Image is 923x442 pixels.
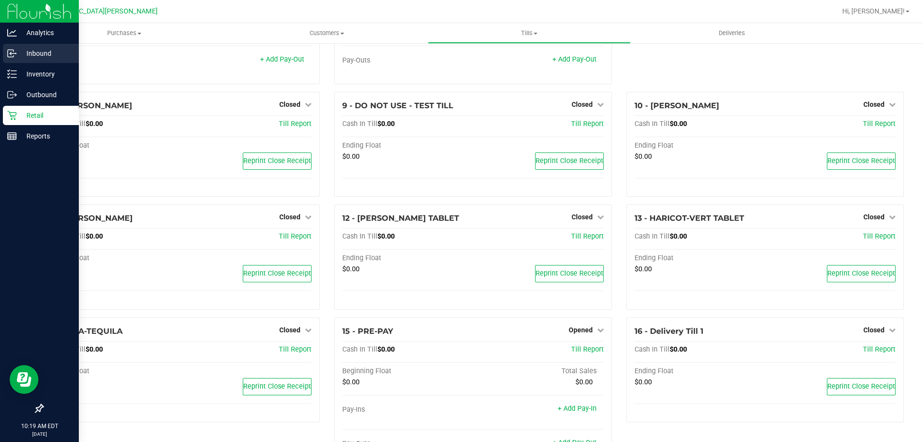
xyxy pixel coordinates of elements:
[863,101,885,108] span: Closed
[50,101,132,110] span: 8 - [PERSON_NAME]
[635,327,703,336] span: 16 - Delivery Till 1
[23,29,225,38] span: Purchases
[377,120,395,128] span: $0.00
[342,345,377,354] span: Cash In Till
[7,90,17,100] inline-svg: Outbound
[827,378,896,395] button: Reprint Close Receipt
[635,101,719,110] span: 10 - [PERSON_NAME]
[535,152,604,170] button: Reprint Close Receipt
[50,327,123,336] span: 14 - TILA-TEQUILA
[23,23,225,43] a: Purchases
[842,7,905,15] span: Hi, [PERSON_NAME]!
[670,232,687,240] span: $0.00
[552,55,597,63] a: + Add Pay-Out
[7,69,17,79] inline-svg: Inventory
[50,56,181,65] div: Pay-Outs
[342,254,473,263] div: Ending Float
[635,378,652,386] span: $0.00
[4,430,75,438] p: [DATE]
[827,157,895,165] span: Reprint Close Receipt
[279,101,300,108] span: Closed
[827,265,896,282] button: Reprint Close Receipt
[279,326,300,334] span: Closed
[279,232,312,240] a: Till Report
[342,101,453,110] span: 9 - DO NOT USE - TEST TILL
[342,265,360,273] span: $0.00
[50,141,181,150] div: Ending Float
[571,120,604,128] a: Till Report
[571,345,604,354] a: Till Report
[342,152,360,161] span: $0.00
[670,120,687,128] span: $0.00
[631,23,833,43] a: Deliveries
[575,378,593,386] span: $0.00
[279,213,300,221] span: Closed
[572,101,593,108] span: Closed
[342,327,393,336] span: 15 - PRE-PAY
[7,28,17,38] inline-svg: Analytics
[473,367,604,376] div: Total Sales
[7,131,17,141] inline-svg: Reports
[635,214,744,223] span: 13 - HARICOT-VERT TABLET
[7,111,17,120] inline-svg: Retail
[635,367,765,376] div: Ending Float
[635,152,652,161] span: $0.00
[569,326,593,334] span: Opened
[260,55,304,63] a: + Add Pay-Out
[279,345,312,354] a: Till Report
[635,120,670,128] span: Cash In Till
[86,232,103,240] span: $0.00
[243,382,311,391] span: Reprint Close Receipt
[863,213,885,221] span: Closed
[342,405,473,414] div: Pay-Ins
[225,23,428,43] a: Customers
[635,232,670,240] span: Cash In Till
[342,214,459,223] span: 12 - [PERSON_NAME] TABLET
[428,29,630,38] span: Tills
[50,214,133,223] span: 11 - [PERSON_NAME]
[863,232,896,240] a: Till Report
[243,152,312,170] button: Reprint Close Receipt
[670,345,687,354] span: $0.00
[827,152,896,170] button: Reprint Close Receipt
[226,29,427,38] span: Customers
[17,48,75,59] p: Inbound
[635,141,765,150] div: Ending Float
[428,23,630,43] a: Tills
[7,49,17,58] inline-svg: Inbound
[342,378,360,386] span: $0.00
[17,68,75,80] p: Inventory
[342,367,473,376] div: Beginning Float
[571,232,604,240] a: Till Report
[342,56,473,65] div: Pay-Outs
[863,120,896,128] span: Till Report
[863,326,885,334] span: Closed
[635,254,765,263] div: Ending Float
[572,213,593,221] span: Closed
[342,141,473,150] div: Ending Float
[243,265,312,282] button: Reprint Close Receipt
[863,345,896,354] a: Till Report
[342,120,377,128] span: Cash In Till
[635,345,670,354] span: Cash In Till
[17,110,75,121] p: Retail
[243,269,311,278] span: Reprint Close Receipt
[243,157,311,165] span: Reprint Close Receipt
[279,120,312,128] a: Till Report
[535,265,604,282] button: Reprint Close Receipt
[827,269,895,278] span: Reprint Close Receipt
[635,265,652,273] span: $0.00
[39,7,158,15] span: [GEOGRAPHIC_DATA][PERSON_NAME]
[706,29,758,38] span: Deliveries
[243,378,312,395] button: Reprint Close Receipt
[536,269,603,278] span: Reprint Close Receipt
[50,254,181,263] div: Ending Float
